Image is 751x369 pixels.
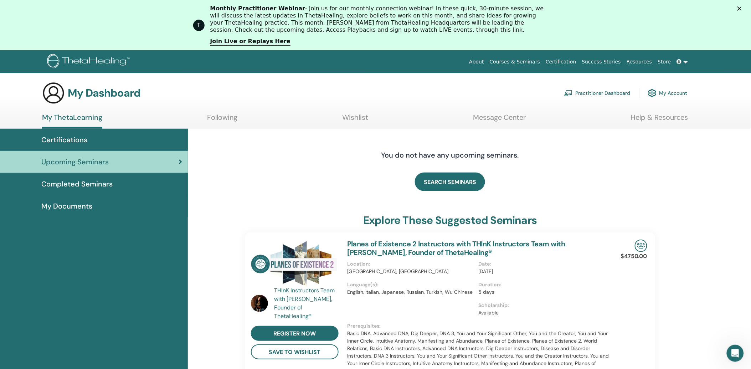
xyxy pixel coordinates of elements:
[727,345,744,362] iframe: Intercom live chat
[338,151,562,159] h4: You do not have any upcoming seminars.
[210,5,547,34] div: - Join us for our monthly connection webinar! In these quick, 30-minute session, we will discuss ...
[424,178,476,186] span: SEARCH SEMINARS
[251,295,268,312] img: default.jpg
[479,309,606,317] p: Available
[473,113,526,127] a: Message Center
[648,87,657,99] img: cog.svg
[635,240,647,252] img: In-Person Seminar
[41,157,109,167] span: Upcoming Seminars
[648,85,688,101] a: My Account
[347,260,474,268] p: Location :
[343,113,369,127] a: Wishlist
[210,5,305,12] b: Monthly Practitioner Webinar
[41,201,92,211] span: My Documents
[487,55,543,68] a: Courses & Seminars
[479,302,606,309] p: Scholarship :
[251,326,339,341] a: register now
[347,239,565,257] a: Planes of Existence 2 Instructors with THInK Instructors Team with [PERSON_NAME], Founder of Thet...
[42,113,102,129] a: My ThetaLearning
[347,281,474,288] p: Language(s) :
[251,240,339,288] img: Planes of Existence 2 Instructors
[68,87,140,99] h3: My Dashboard
[579,55,624,68] a: Success Stories
[624,55,655,68] a: Resources
[466,55,487,68] a: About
[479,288,606,296] p: 5 days
[347,268,474,275] p: [GEOGRAPHIC_DATA], [GEOGRAPHIC_DATA]
[479,281,606,288] p: Duration :
[274,286,340,321] a: THInK Instructors Team with [PERSON_NAME], Founder of ThetaHealing®
[347,322,610,330] p: Prerequisites :
[363,214,537,227] h3: explore these suggested seminars
[210,38,290,46] a: Join Live or Replays Here
[42,82,65,104] img: generic-user-icon.jpg
[41,179,113,189] span: Completed Seminars
[564,85,631,101] a: Practitioner Dashboard
[564,90,573,96] img: chalkboard-teacher.svg
[631,113,688,127] a: Help & Resources
[193,20,205,31] div: Profile image for ThetaHealing
[347,288,474,296] p: English, Italian, Japanese, Russian, Turkish, Wu Chinese
[415,173,485,191] a: SEARCH SEMINARS
[655,55,674,68] a: Store
[47,54,132,70] img: logo.png
[273,330,316,337] span: register now
[737,6,745,11] div: Kapat
[41,134,87,145] span: Certifications
[207,113,237,127] a: Following
[543,55,579,68] a: Certification
[479,268,606,275] p: [DATE]
[479,260,606,268] p: Date :
[621,252,647,261] p: $4750.00
[251,344,339,359] button: save to wishlist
